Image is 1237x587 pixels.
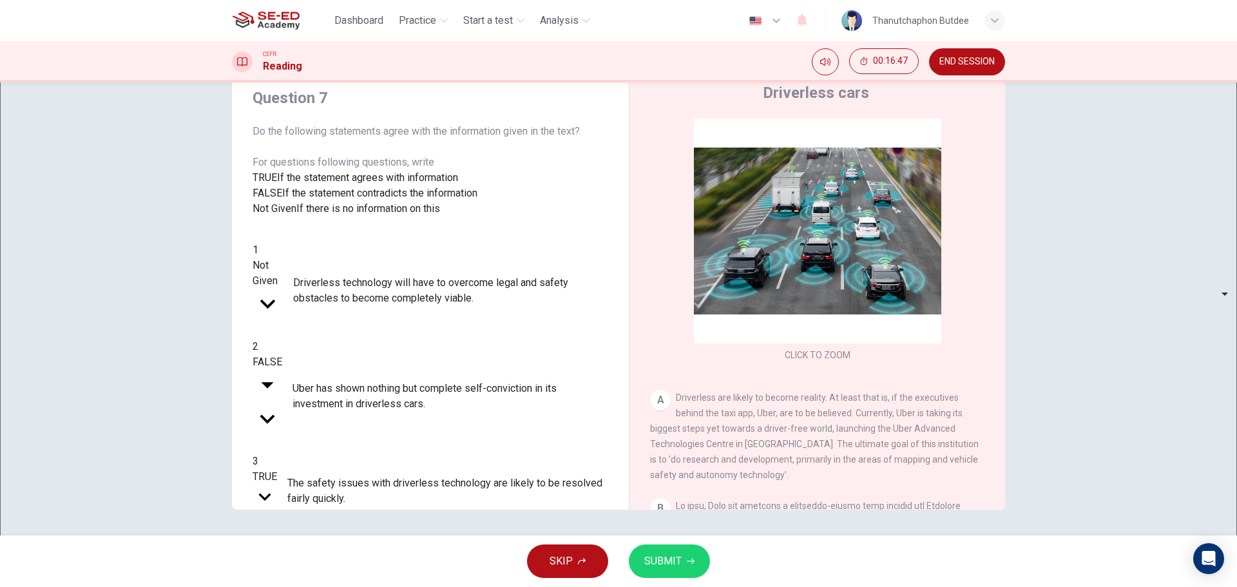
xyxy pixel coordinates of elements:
h4: Driverless cars [763,82,869,103]
div: Not Given [253,258,283,289]
img: Profile picture [841,10,862,31]
span: Driverless are likely to become reality. At least that is, if the executives behind the taxi app,... [650,392,979,480]
span: The safety issues with driverless technology are likely to be resolved fairly quickly. [287,476,608,506]
h4: Question 7 [253,88,608,108]
div: B [650,498,671,519]
span: If the statement contradicts the information [282,187,477,199]
div: FALSE [253,354,282,370]
span: Do the following statements agree with the information given in the text? For questions following... [253,125,580,168]
span: If the statement agrees with information [277,171,458,184]
span: Not Given [253,202,296,215]
span: SUBMIT [644,552,682,570]
span: TRUE [253,171,277,184]
span: If there is no information on this [296,202,440,215]
span: CEFR [263,50,276,59]
span: Start a test [463,13,513,28]
span: Driverless technology will have to overcome legal and safety obstacles to become completely viable. [293,275,608,306]
span: 2 [253,340,258,352]
img: en [747,16,763,26]
span: 1 [253,244,258,256]
span: Dashboard [334,13,383,28]
h1: Reading [263,59,302,74]
span: 00:16:47 [873,56,908,66]
span: FALSE [253,187,282,199]
div: TRUE [253,469,277,485]
div: Open Intercom Messenger [1193,543,1224,574]
div: Thanutchaphon Butdee [872,13,969,28]
span: END SESSION [939,57,995,67]
span: SKIP [550,552,573,570]
div: Mute [812,48,839,75]
div: A [650,390,671,410]
div: Hide [849,48,919,75]
img: SE-ED Academy logo [232,8,300,34]
span: Practice [399,13,436,28]
span: 3 [253,455,258,467]
span: Uber has shown nothing but complete self-conviction in its investment in driverless cars. [292,381,608,412]
span: Analysis [540,13,579,28]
